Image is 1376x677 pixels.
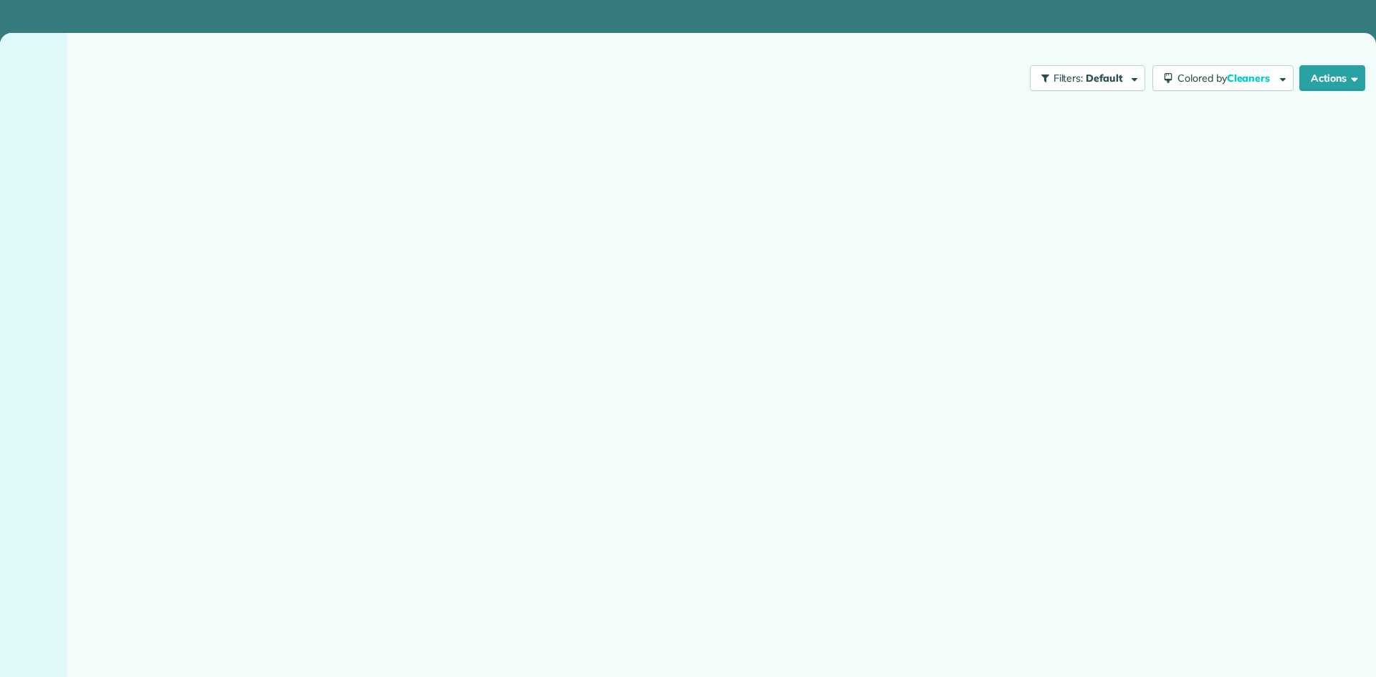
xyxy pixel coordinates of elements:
span: Cleaners [1227,72,1273,85]
button: Filters: Default [1030,65,1145,91]
button: Colored byCleaners [1152,65,1294,91]
span: Default [1086,72,1124,85]
button: Actions [1299,65,1365,91]
a: Filters: Default [1023,65,1145,91]
span: Filters: [1053,72,1084,85]
span: Colored by [1177,72,1275,85]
